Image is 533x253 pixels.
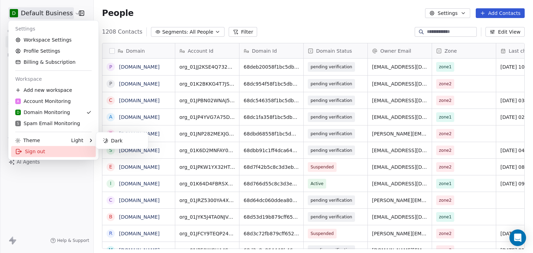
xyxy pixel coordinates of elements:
div: Add new workspace [11,85,96,96]
a: Billing & Subscription [11,56,96,68]
div: Settings [11,23,96,34]
div: Sign out [11,146,96,157]
span: A [17,99,19,104]
span: D [17,110,19,115]
div: Workspace [11,73,96,85]
a: Workspace Settings [11,34,96,45]
span: S [17,121,19,126]
div: Domain Monitoring [15,109,70,116]
div: Dark [99,135,145,146]
div: Theme [15,137,40,144]
div: Light [71,137,83,144]
div: Account Monitoring [15,98,71,105]
a: Profile Settings [11,45,96,56]
div: Spam Email Monitoring [15,120,80,127]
